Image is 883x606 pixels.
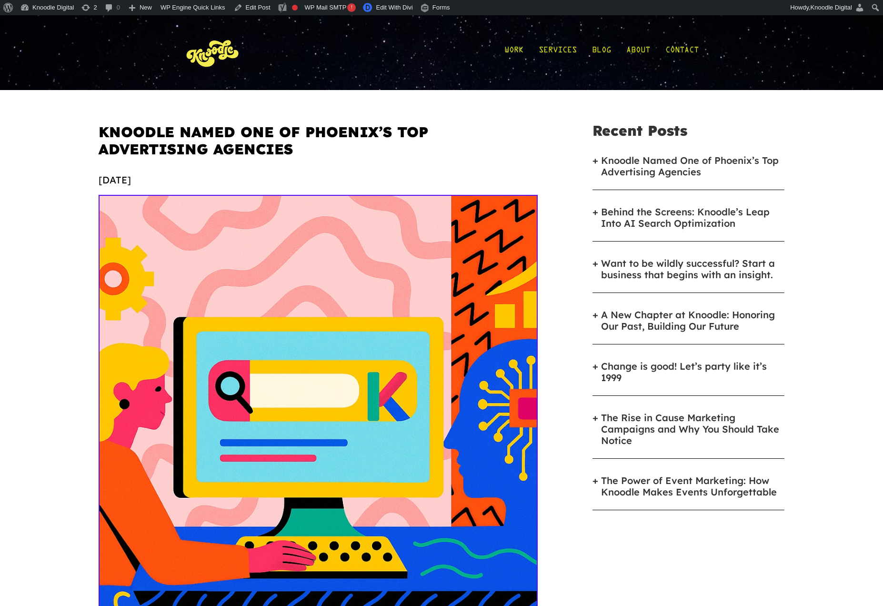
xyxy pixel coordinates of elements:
[811,4,852,11] span: Knoodle Digital
[601,475,784,498] a: The Power of Event Marketing: How Knoodle Makes Events Unforgettable
[99,173,538,187] div: [DATE]
[601,361,784,384] a: Change is good! Let’s party like it’s 1999
[347,3,356,12] span: !
[601,258,784,281] a: Want to be wildly successful? Start a business that begins with an insight.
[99,123,538,165] h1: Knoodle Named One of Phoenix’s Top Advertising Agencies
[601,206,784,229] a: Behind the Screens: Knoodle’s Leap Into AI Search Optimization
[592,123,784,145] h5: Recent Posts
[504,30,523,75] a: Work
[601,309,784,332] a: A New Chapter at Knoodle: Honoring Our Past, Building Our Future
[184,30,241,75] img: KnoLogo(yellow)
[626,30,650,75] a: About
[601,155,784,178] a: Knoodle Named One of Phoenix’s Top Advertising Agencies
[592,30,611,75] a: Blog
[539,30,577,75] a: Services
[292,5,298,10] div: Focus keyphrase not set
[665,30,699,75] a: Contact
[601,412,784,446] a: The Rise in Cause Marketing Campaigns and Why You Should Take Notice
